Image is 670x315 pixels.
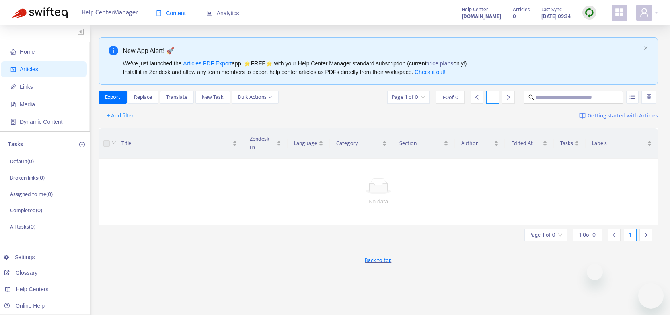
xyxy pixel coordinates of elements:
[238,93,272,102] span: Bulk Actions
[584,8,594,18] img: sync.dc5367851b00ba804db3.png
[99,91,127,104] button: Export
[10,206,42,215] p: Completed ( 0 )
[134,93,152,102] span: Replace
[629,94,635,100] span: unordered-list
[399,139,442,148] span: Section
[624,229,637,241] div: 1
[10,223,35,231] p: All tasks ( 0 )
[579,110,658,122] a: Getting started with Articles
[8,140,23,149] p: Tasks
[336,139,381,148] span: Category
[268,95,272,99] span: down
[462,12,501,21] a: [DOMAIN_NAME]
[12,7,68,18] img: Swifteq
[505,128,554,159] th: Edited At
[506,94,511,100] span: right
[79,142,85,147] span: plus-circle
[579,113,586,119] img: image-link
[156,10,162,16] span: book
[20,49,35,55] span: Home
[330,128,393,159] th: Category
[105,93,120,102] span: Export
[10,49,16,55] span: home
[639,8,649,17] span: user
[183,60,232,67] a: Articles PDF Export
[20,101,35,108] span: Media
[82,5,138,20] span: Help Center Manager
[294,139,317,148] span: Language
[115,128,244,159] th: Title
[10,84,16,90] span: link
[101,110,140,122] button: + Add filter
[20,84,33,90] span: Links
[195,91,230,104] button: New Task
[586,128,658,159] th: Labels
[626,91,639,104] button: unordered-list
[643,232,649,238] span: right
[427,60,454,67] a: price plans
[486,91,499,104] div: 1
[10,119,16,125] span: container
[4,303,45,309] a: Online Help
[4,254,35,260] a: Settings
[513,12,516,21] strong: 0
[592,139,645,148] span: Labels
[123,59,641,76] div: We've just launched the app, ⭐ ⭐️ with your Help Center Manager standard subscription (current on...
[288,128,330,159] th: Language
[10,102,16,107] span: file-image
[20,119,62,125] span: Dynamic Content
[560,139,573,148] span: Tasks
[156,10,186,16] span: Content
[20,66,38,72] span: Articles
[461,139,492,148] span: Author
[202,93,224,102] span: New Task
[393,128,455,159] th: Section
[128,91,158,104] button: Replace
[206,10,239,16] span: Analytics
[474,94,480,100] span: left
[455,128,504,159] th: Author
[108,197,649,206] div: No data
[232,91,279,104] button: Bulk Actionsdown
[16,286,49,292] span: Help Centers
[123,46,641,56] div: New App Alert! 🚀
[4,270,37,276] a: Glossary
[250,135,275,152] span: Zendesk ID
[612,232,617,238] span: left
[415,69,446,75] a: Check it out!
[554,128,586,159] th: Tasks
[243,128,287,159] th: Zendesk ID
[513,5,530,14] span: Articles
[166,93,187,102] span: Translate
[160,91,194,104] button: Translate
[121,139,231,148] span: Title
[10,174,45,182] p: Broken links ( 0 )
[541,12,571,21] strong: [DATE] 09:34
[365,256,391,264] span: Back to top
[511,139,541,148] span: Edited At
[10,157,34,166] p: Default ( 0 )
[462,5,488,14] span: Help Center
[541,5,562,14] span: Last Sync
[251,60,265,67] b: FREE
[643,46,648,51] button: close
[10,67,16,72] span: account-book
[10,190,53,198] p: Assigned to me ( 0 )
[588,112,658,121] span: Getting started with Articles
[109,46,118,55] span: info-circle
[206,10,212,16] span: area-chart
[638,283,664,309] iframe: Button to launch messaging window
[528,94,534,100] span: search
[442,93,458,102] span: 1 - 0 of 0
[579,231,596,239] span: 1 - 0 of 0
[111,140,116,145] span: down
[615,8,624,17] span: appstore
[587,264,603,280] iframe: Close message
[107,111,134,121] span: + Add filter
